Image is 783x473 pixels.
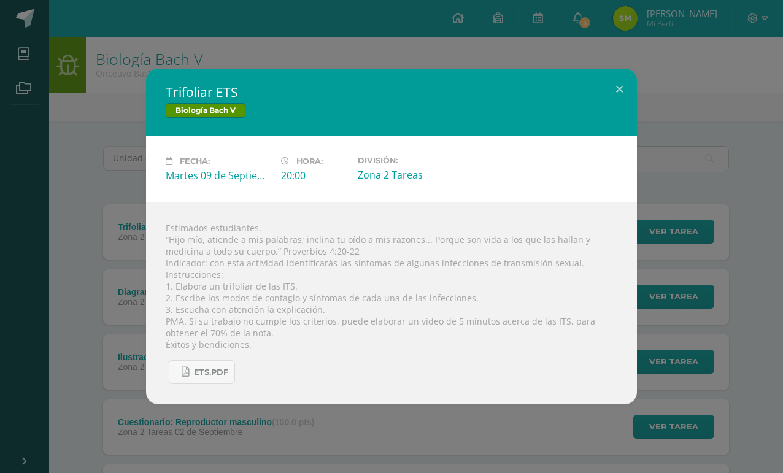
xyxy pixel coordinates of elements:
div: Martes 09 de Septiembre [166,169,271,182]
div: 20:00 [281,169,348,182]
span: Fecha: [180,156,210,166]
a: ETS.pdf [169,360,235,384]
label: División: [358,156,463,165]
span: Biología Bach V [166,103,245,118]
div: Zona 2 Tareas [358,168,463,182]
span: ETS.pdf [194,367,228,377]
h2: Trifoliar ETS [166,83,617,101]
span: Hora: [296,156,323,166]
div: Estimados estudiantes. “Hijo mío, atiende a mis palabras; inclina tu oído a mis razones... Porque... [146,202,637,404]
button: Close (Esc) [602,69,637,110]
